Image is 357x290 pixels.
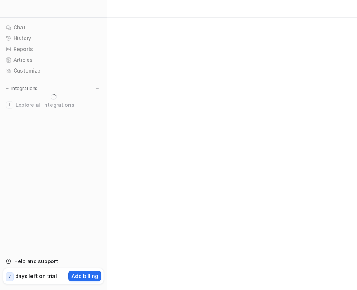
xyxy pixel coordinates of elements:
[3,256,104,267] a: Help and support
[3,55,104,65] a: Articles
[94,86,100,91] img: menu_add.svg
[3,22,104,33] a: Chat
[71,272,98,280] p: Add billing
[11,86,38,92] p: Integrations
[3,44,104,54] a: Reports
[6,101,13,109] img: explore all integrations
[3,66,104,76] a: Customize
[16,99,101,111] span: Explore all integrations
[4,86,10,91] img: expand menu
[8,273,11,280] p: 7
[68,271,101,281] button: Add billing
[3,85,40,92] button: Integrations
[15,272,57,280] p: days left on trial
[3,100,104,110] a: Explore all integrations
[3,33,104,44] a: History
